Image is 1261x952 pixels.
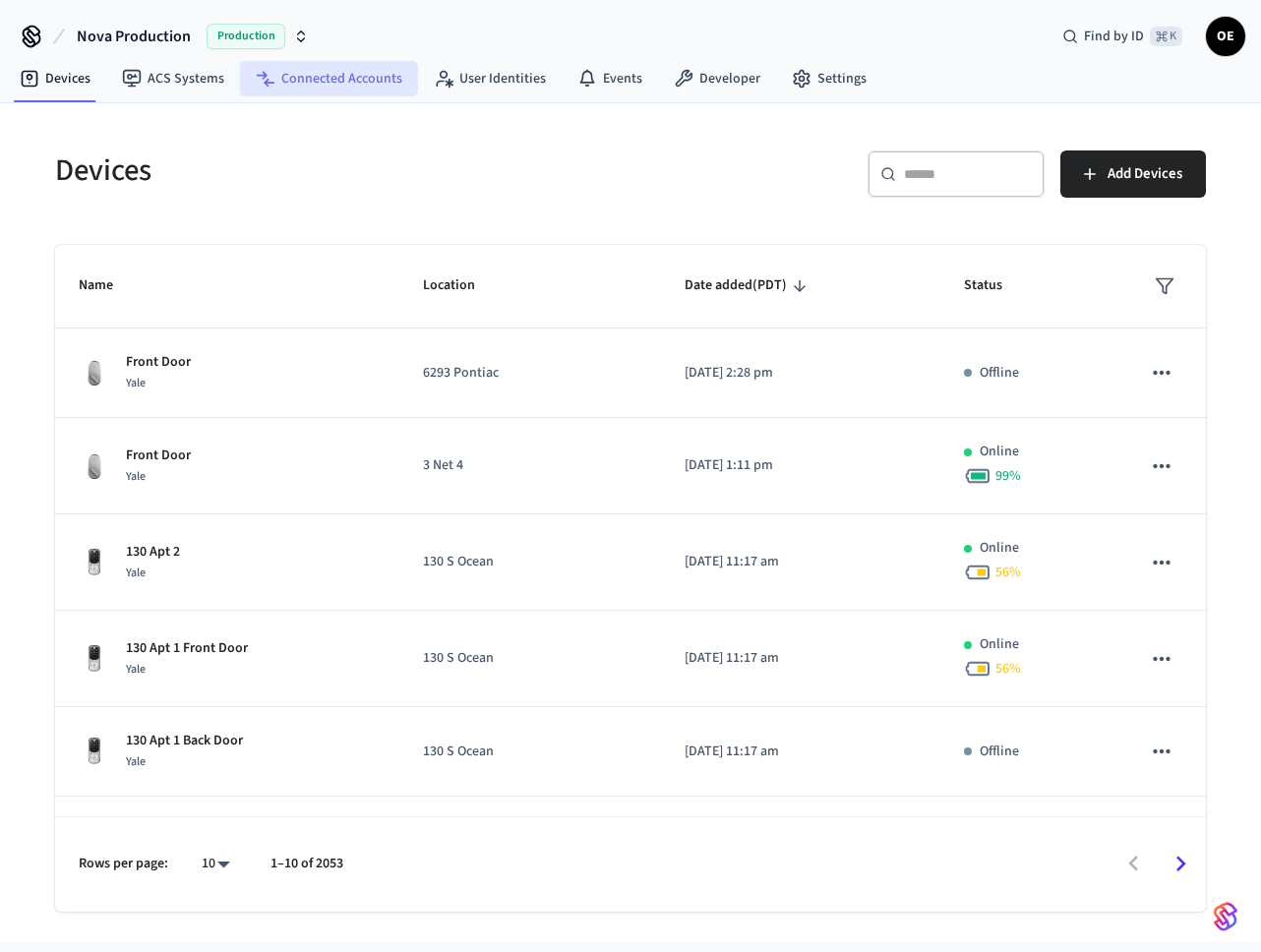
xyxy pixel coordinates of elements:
[980,742,1019,762] p: Offline
[79,736,110,767] img: Yale Assure Touchscreen Wifi Smart Lock, Satin Nickel, Front
[423,270,501,301] span: Location
[4,61,106,96] a: Devices
[995,466,1021,486] span: 99 %
[423,455,637,476] p: 3 Net 4
[126,375,146,391] span: Yale
[658,61,776,96] a: Developer
[55,150,619,191] h5: Devices
[1214,901,1237,932] img: SeamLogoGradient.69752ec5.svg
[418,61,562,96] a: User Identities
[685,742,917,762] p: [DATE] 11:17 am
[79,854,168,874] p: Rows per page:
[1084,27,1144,46] span: Find by ID
[980,363,1019,384] p: Offline
[126,468,146,485] span: Yale
[980,634,1019,655] p: Online
[1047,19,1198,54] div: Find by ID⌘ K
[77,25,191,48] span: Nova Production
[980,538,1019,559] p: Online
[685,270,812,301] span: Date added(PDT)
[106,61,240,96] a: ACS Systems
[126,661,146,678] span: Yale
[995,563,1021,582] span: 56 %
[79,643,110,675] img: Yale Assure Touchscreen Wifi Smart Lock, Satin Nickel, Front
[270,854,343,874] p: 1–10 of 2053
[776,61,882,96] a: Settings
[964,270,1028,301] span: Status
[1150,27,1182,46] span: ⌘ K
[126,542,180,563] p: 130 Apt 2
[423,742,637,762] p: 130 S Ocean
[980,442,1019,462] p: Online
[1158,841,1204,887] button: Go to next page
[79,547,110,578] img: Yale Assure Touchscreen Wifi Smart Lock, Satin Nickel, Front
[207,24,285,49] span: Production
[79,270,139,301] span: Name
[126,731,243,751] p: 130 Apt 1 Back Door
[192,850,239,878] div: 10
[126,446,191,466] p: Front Door
[423,363,637,384] p: 6293 Pontiac
[685,363,917,384] p: [DATE] 2:28 pm
[126,352,191,373] p: Front Door
[240,61,418,96] a: Connected Accounts
[685,455,917,476] p: [DATE] 1:11 pm
[126,638,248,659] p: 130 Apt 1 Front Door
[423,552,637,572] p: 130 S Ocean
[423,648,637,669] p: 130 S Ocean
[1208,19,1243,54] span: OE
[562,61,658,96] a: Events
[79,450,110,482] img: August Wifi Smart Lock 3rd Gen, Silver, Front
[79,357,110,388] img: August Wifi Smart Lock 3rd Gen, Silver, Front
[126,753,146,770] span: Yale
[1206,17,1245,56] button: OE
[995,659,1021,679] span: 56 %
[685,552,917,572] p: [DATE] 11:17 am
[1060,150,1206,198] button: Add Devices
[685,648,917,669] p: [DATE] 11:17 am
[126,565,146,581] span: Yale
[1108,161,1182,187] span: Add Devices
